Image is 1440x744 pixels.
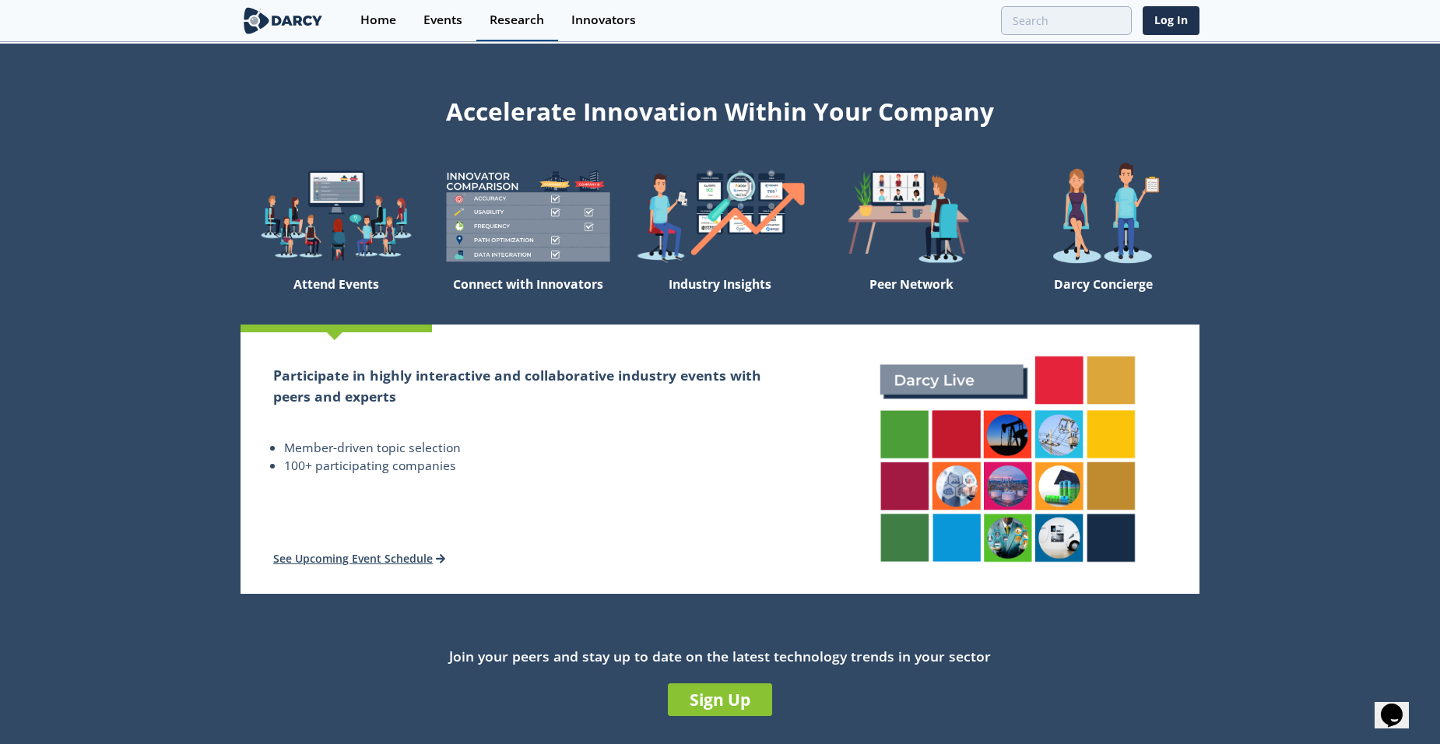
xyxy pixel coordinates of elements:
img: welcome-concierge-wide-20dccca83e9cbdbb601deee24fb8df72.png [1008,162,1199,270]
img: attend-events-831e21027d8dfeae142a4bc70e306247.png [864,340,1152,579]
div: Events [423,14,462,26]
img: welcome-find-a12191a34a96034fcac36f4ff4d37733.png [624,162,816,270]
li: Member-driven topic selection [284,439,783,458]
div: Research [490,14,544,26]
iframe: chat widget [1375,682,1424,728]
img: welcome-attend-b816887fc24c32c29d1763c6e0ddb6e6.png [816,162,1007,270]
div: Peer Network [816,270,1007,325]
input: Advanced Search [1001,6,1132,35]
div: Connect with Innovators [432,270,623,325]
img: welcome-compare-1b687586299da8f117b7ac84fd957760.png [432,162,623,270]
h2: Participate in highly interactive and collaborative industry events with peers and experts [273,365,783,406]
img: welcome-explore-560578ff38cea7c86bcfe544b5e45342.png [241,162,432,270]
div: Innovators [571,14,636,26]
a: Sign Up [668,683,772,716]
img: logo-wide.svg [241,7,325,34]
li: 100+ participating companies [284,457,783,476]
div: Home [360,14,396,26]
div: Accelerate Innovation Within Your Company [241,87,1199,129]
div: Attend Events [241,270,432,325]
a: See Upcoming Event Schedule [273,551,445,566]
div: Industry Insights [624,270,816,325]
a: Log In [1143,6,1199,35]
div: Darcy Concierge [1008,270,1199,325]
